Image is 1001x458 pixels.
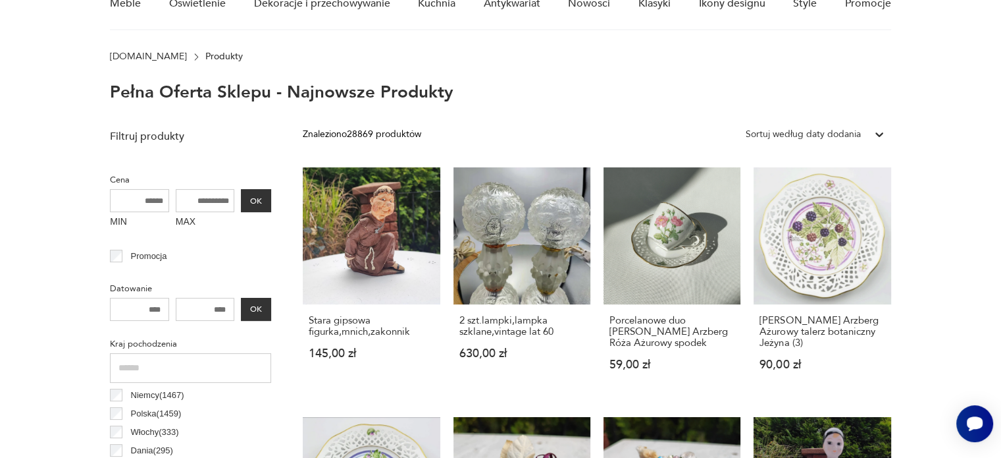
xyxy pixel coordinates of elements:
[110,51,187,62] a: [DOMAIN_NAME]
[746,127,861,142] div: Sortuj według daty dodania
[303,127,421,142] div: Znaleziono 28869 produktów
[110,129,271,144] p: Filtruj produkty
[110,173,271,187] p: Cena
[241,298,271,321] button: OK
[131,407,182,421] p: Polska ( 1459 )
[759,315,885,349] h3: [PERSON_NAME] Arzberg Ażurowy talerz botaniczny Jeżyna (3)
[110,337,271,351] p: Kraj pochodzenia
[131,444,173,458] p: Dania ( 295 )
[176,212,235,233] label: MAX
[459,348,584,359] p: 630,00 zł
[759,359,885,370] p: 90,00 zł
[131,425,179,440] p: Włochy ( 333 )
[309,315,434,337] h3: Stara gipsowa figurka,mnich,zakonnik
[110,212,169,233] label: MIN
[241,189,271,212] button: OK
[309,348,434,359] p: 145,00 zł
[609,315,734,349] h3: Porcelanowe duo [PERSON_NAME] Arzberg Róża Ażurowy spodek
[131,388,184,403] p: Niemcy ( 1467 )
[956,405,993,442] iframe: Smartsupp widget button
[459,315,584,337] h3: 2 szt.lampki,lampka szklane,vintage lat 60
[110,83,453,101] h1: Pełna oferta sklepu - najnowsze produkty
[609,359,734,370] p: 59,00 zł
[453,167,590,396] a: 2 szt.lampki,lampka szklane,vintage lat 602 szt.lampki,lampka szklane,vintage lat 60630,00 zł
[110,281,271,296] p: Datowanie
[603,167,740,396] a: Porcelanowe duo Schumann Arzberg Róża Ażurowy spodekPorcelanowe duo [PERSON_NAME] Arzberg Róża Aż...
[303,167,440,396] a: Stara gipsowa figurka,mnich,zakonnikStara gipsowa figurka,mnich,zakonnik145,00 zł
[754,167,890,396] a: Schumann Arzberg Ażurowy talerz botaniczny Jeżyna (3)[PERSON_NAME] Arzberg Ażurowy talerz botanic...
[205,51,243,62] p: Produkty
[131,249,167,264] p: Promocja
